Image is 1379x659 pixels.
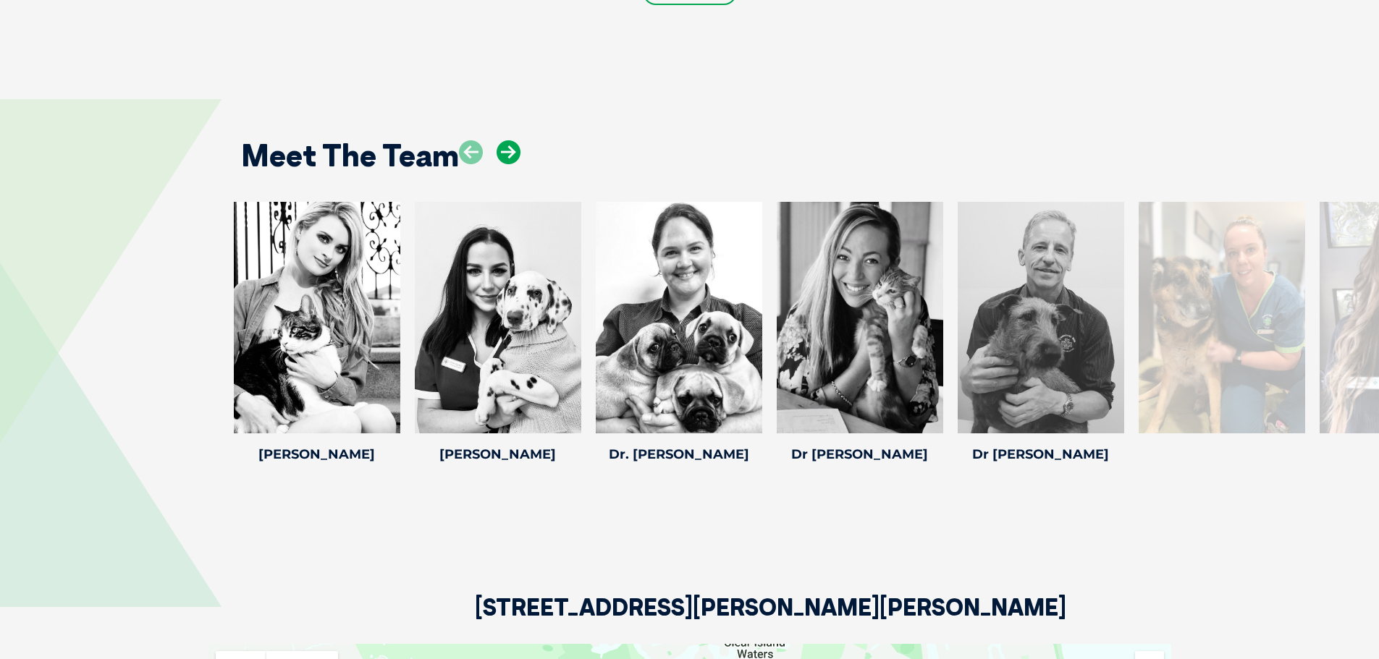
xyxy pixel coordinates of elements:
[596,448,762,461] h4: Dr. [PERSON_NAME]
[241,140,459,171] h2: Meet The Team
[1351,66,1365,80] button: Search
[475,595,1066,644] h2: [STREET_ADDRESS][PERSON_NAME][PERSON_NAME]
[958,448,1124,461] h4: Dr [PERSON_NAME]
[415,448,581,461] h4: [PERSON_NAME]
[234,448,400,461] h4: [PERSON_NAME]
[777,448,943,461] h4: Dr [PERSON_NAME]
